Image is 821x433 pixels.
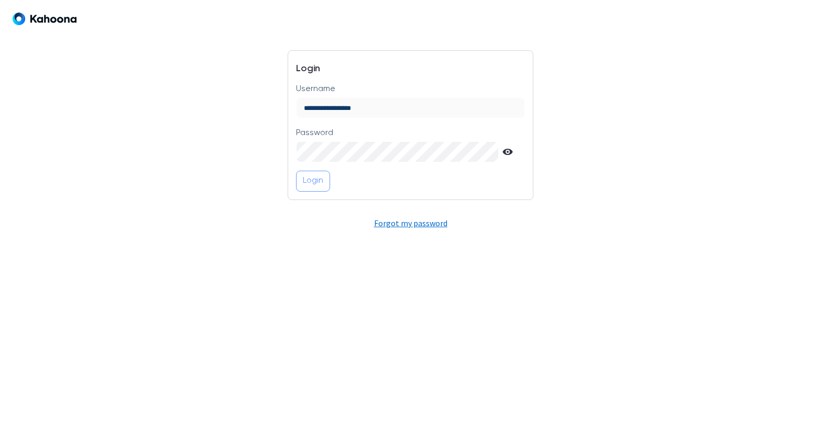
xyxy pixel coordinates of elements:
[297,142,498,162] input: Password
[374,218,447,228] a: Forgot my password
[498,142,517,162] button: Show password text
[296,171,330,192] button: Login
[297,98,524,118] input: Username
[303,174,323,188] p: Login
[296,128,333,138] p: Password
[13,13,76,25] img: Logo
[296,84,335,94] p: Username
[296,59,525,83] h3: Login
[502,147,513,157] svg: Show password text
